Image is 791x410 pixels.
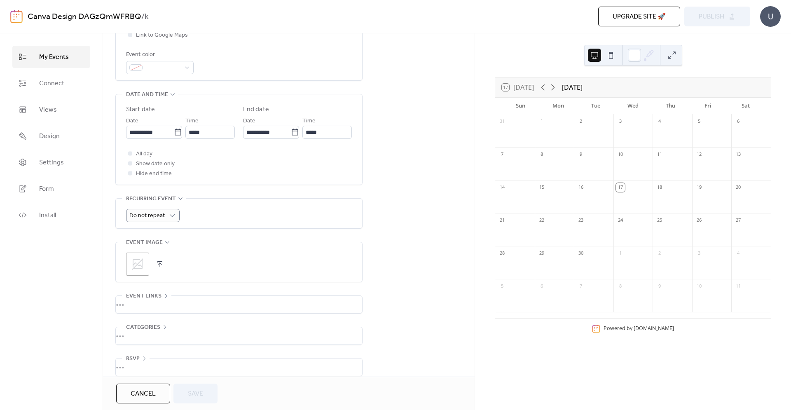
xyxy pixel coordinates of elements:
[576,183,585,192] div: 16
[243,116,255,126] span: Date
[616,249,625,258] div: 1
[185,116,199,126] span: Time
[145,9,149,25] b: k
[695,183,704,192] div: 19
[727,98,764,114] div: Sat
[126,50,192,60] div: Event color
[12,125,90,147] a: Design
[39,184,54,194] span: Form
[129,210,165,221] span: Do not repeat
[537,216,546,225] div: 22
[498,183,507,192] div: 14
[616,282,625,291] div: 8
[537,183,546,192] div: 15
[655,117,664,126] div: 4
[136,149,152,159] span: All day
[695,216,704,225] div: 26
[12,72,90,94] a: Connect
[12,98,90,121] a: Views
[616,216,625,225] div: 24
[634,325,674,332] a: [DOMAIN_NAME]
[655,282,664,291] div: 9
[577,98,614,114] div: Tue
[39,158,64,168] span: Settings
[576,282,585,291] div: 7
[126,116,138,126] span: Date
[126,238,163,248] span: Event image
[126,323,160,333] span: Categories
[655,216,664,225] div: 25
[655,249,664,258] div: 2
[695,282,704,291] div: 10
[116,384,170,403] button: Cancel
[576,216,585,225] div: 23
[12,46,90,68] a: My Events
[734,216,743,225] div: 27
[695,117,704,126] div: 5
[734,249,743,258] div: 4
[760,6,781,27] div: U
[10,10,23,23] img: logo
[116,327,362,344] div: •••
[655,183,664,192] div: 18
[734,183,743,192] div: 20
[302,116,316,126] span: Time
[39,131,60,141] span: Design
[131,389,156,399] span: Cancel
[136,30,188,40] span: Link to Google Maps
[613,12,666,22] span: Upgrade site 🚀
[498,216,507,225] div: 21
[243,105,269,115] div: End date
[126,354,140,364] span: RSVP
[537,282,546,291] div: 6
[126,253,149,276] div: ;
[616,183,625,192] div: 17
[537,249,546,258] div: 29
[498,150,507,159] div: 7
[126,291,161,301] span: Event links
[136,159,175,169] span: Show date only
[498,249,507,258] div: 28
[537,117,546,126] div: 1
[598,7,680,26] button: Upgrade site 🚀
[498,282,507,291] div: 5
[734,117,743,126] div: 6
[576,249,585,258] div: 30
[539,98,577,114] div: Mon
[498,117,507,126] div: 31
[655,150,664,159] div: 11
[576,117,585,126] div: 2
[39,52,69,62] span: My Events
[616,150,625,159] div: 10
[537,150,546,159] div: 8
[39,211,56,220] span: Install
[126,194,176,204] span: Recurring event
[39,79,64,89] span: Connect
[652,98,689,114] div: Thu
[734,150,743,159] div: 13
[616,117,625,126] div: 3
[141,9,145,25] b: /
[614,98,652,114] div: Wed
[12,178,90,200] a: Form
[576,150,585,159] div: 9
[734,282,743,291] div: 11
[126,105,155,115] div: Start date
[116,296,362,313] div: •••
[116,358,362,376] div: •••
[126,90,168,100] span: Date and time
[39,105,57,115] span: Views
[12,151,90,173] a: Settings
[604,325,674,332] div: Powered by
[689,98,727,114] div: Fri
[28,9,141,25] a: Canva Design DAGzQmWFRBQ
[136,169,172,179] span: Hide end time
[562,82,583,92] div: [DATE]
[502,98,539,114] div: Sun
[12,204,90,226] a: Install
[695,249,704,258] div: 3
[695,150,704,159] div: 12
